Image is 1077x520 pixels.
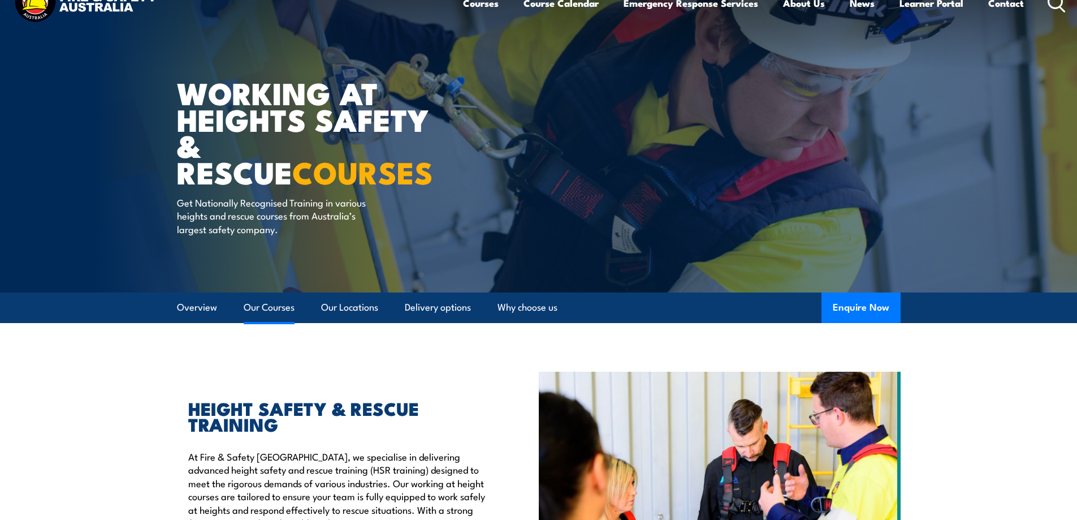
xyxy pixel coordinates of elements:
[405,293,471,323] a: Delivery options
[177,196,383,235] p: Get Nationally Recognised Training in various heights and rescue courses from Australia’s largest...
[321,293,378,323] a: Our Locations
[821,293,901,323] button: Enquire Now
[498,293,557,323] a: Why choose us
[244,293,295,323] a: Our Courses
[177,293,217,323] a: Overview
[292,148,433,195] strong: COURSES
[188,400,487,432] h2: HEIGHT SAFETY & RESCUE TRAINING
[177,79,456,185] h1: WORKING AT HEIGHTS SAFETY & RESCUE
